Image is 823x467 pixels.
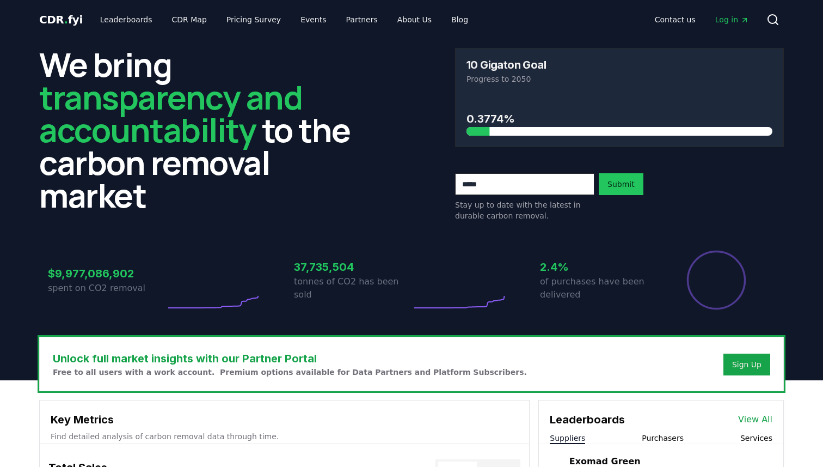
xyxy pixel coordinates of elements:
[642,433,684,444] button: Purchasers
[91,10,161,29] a: Leaderboards
[550,411,625,428] h3: Leaderboards
[466,111,772,127] h3: 0.3774%
[64,13,68,26] span: .
[740,433,772,444] button: Services
[466,74,772,84] p: Progress to 2050
[466,59,546,70] h3: 10 Gigaton Goal
[39,48,368,211] h2: We bring to the carbon removal market
[163,10,216,29] a: CDR Map
[39,13,83,26] span: CDR fyi
[39,75,302,152] span: transparency and accountability
[51,431,518,442] p: Find detailed analysis of carbon removal data through time.
[715,14,749,25] span: Log in
[455,199,594,221] p: Stay up to date with the latest in durable carbon removal.
[218,10,290,29] a: Pricing Survey
[723,354,770,375] button: Sign Up
[540,259,658,275] h3: 2.4%
[738,413,772,426] a: View All
[48,282,165,295] p: spent on CO2 removal
[337,10,386,29] a: Partners
[540,275,658,301] p: of purchases have been delivered
[646,10,758,29] nav: Main
[51,411,518,428] h3: Key Metrics
[389,10,440,29] a: About Us
[294,275,411,301] p: tonnes of CO2 has been sold
[294,259,411,275] h3: 37,735,504
[599,173,643,195] button: Submit
[550,433,585,444] button: Suppliers
[707,10,758,29] a: Log in
[48,265,165,282] h3: $9,977,086,902
[39,12,83,27] a: CDR.fyi
[443,10,477,29] a: Blog
[686,250,747,311] div: Percentage of sales delivered
[292,10,335,29] a: Events
[53,367,527,378] p: Free to all users with a work account. Premium options available for Data Partners and Platform S...
[646,10,704,29] a: Contact us
[91,10,477,29] nav: Main
[53,350,527,367] h3: Unlock full market insights with our Partner Portal
[732,359,761,370] a: Sign Up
